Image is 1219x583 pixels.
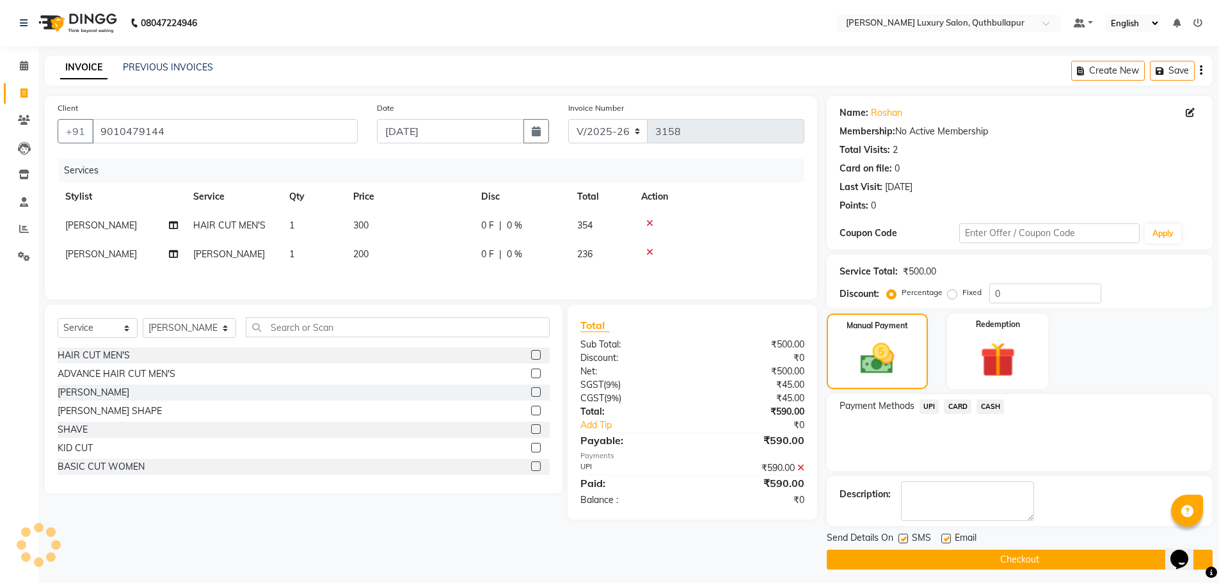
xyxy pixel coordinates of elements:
div: Payments [580,451,804,461]
button: Save [1150,61,1195,81]
input: Search or Scan [246,317,550,337]
div: SHAVE [58,423,88,436]
span: 1 [289,220,294,231]
div: Name: [840,106,868,120]
span: [PERSON_NAME] [193,248,265,260]
div: 0 [871,199,876,212]
span: | [499,219,502,232]
a: Add Tip [571,419,712,432]
span: Total [580,319,610,332]
th: Action [633,182,804,211]
div: ₹590.00 [692,405,814,419]
label: Redemption [976,319,1020,330]
div: Service Total: [840,265,898,278]
div: Services [59,159,814,182]
div: ₹590.00 [692,475,814,491]
span: CARD [944,399,971,414]
span: 1 [289,248,294,260]
div: Balance : [571,493,692,507]
div: Description: [840,488,891,501]
div: ₹0 [692,351,814,365]
button: Create New [1071,61,1145,81]
a: PREVIOUS INVOICES [123,61,213,73]
div: [PERSON_NAME] [58,386,129,399]
span: 0 % [507,219,522,232]
span: Email [955,531,976,547]
img: _gift.svg [969,338,1026,381]
div: BASIC CUT WOMEN [58,460,145,474]
div: Sub Total: [571,338,692,351]
div: Points: [840,199,868,212]
span: CASH [976,399,1004,414]
span: 0 F [481,219,494,232]
th: Price [346,182,474,211]
div: ( ) [571,392,692,405]
span: CGST [580,392,604,404]
label: Fixed [962,287,982,298]
div: Discount: [571,351,692,365]
div: ₹45.00 [692,378,814,392]
div: ₹45.00 [692,392,814,405]
div: Total Visits: [840,143,890,157]
div: ₹0 [692,493,814,507]
span: 9% [607,393,619,403]
img: logo [33,5,120,41]
span: [PERSON_NAME] [65,248,137,260]
div: ₹590.00 [692,461,814,475]
input: Search by Name/Mobile/Email/Code [92,119,358,143]
div: Total: [571,405,692,419]
div: ₹500.00 [903,265,936,278]
span: SGST [580,379,603,390]
div: ADVANCE HAIR CUT MEN'S [58,367,175,381]
label: Client [58,102,78,114]
th: Disc [474,182,570,211]
a: INVOICE [60,56,108,79]
b: 08047224946 [141,5,197,41]
th: Stylist [58,182,186,211]
span: HAIR CUT MEN'S [193,220,266,231]
span: 0 F [481,248,494,261]
img: _cash.svg [850,339,905,378]
div: Net: [571,365,692,378]
div: HAIR CUT MEN'S [58,349,130,362]
a: Roshan [871,106,902,120]
th: Service [186,182,282,211]
label: Invoice Number [568,102,624,114]
span: 354 [577,220,593,231]
div: No Active Membership [840,125,1200,138]
span: 300 [353,220,369,231]
div: [DATE] [885,180,912,194]
span: 200 [353,248,369,260]
span: 0 % [507,248,522,261]
div: ₹0 [713,419,814,432]
span: SMS [912,531,931,547]
th: Total [570,182,633,211]
div: ₹590.00 [692,433,814,448]
div: ₹500.00 [692,338,814,351]
div: 0 [895,162,900,175]
button: Checkout [827,550,1213,570]
div: Card on file: [840,162,892,175]
button: +91 [58,119,93,143]
div: Discount: [840,287,879,301]
input: Enter Offer / Coupon Code [959,223,1140,243]
label: Percentage [902,287,943,298]
span: [PERSON_NAME] [65,220,137,231]
div: ( ) [571,378,692,392]
div: Paid: [571,475,692,491]
span: 236 [577,248,593,260]
span: 9% [606,379,618,390]
span: Payment Methods [840,399,914,413]
button: Apply [1145,224,1181,243]
span: | [499,248,502,261]
label: Date [377,102,394,114]
div: 2 [893,143,898,157]
div: Coupon Code [840,227,960,240]
div: UPI [571,461,692,475]
div: KID CUT [58,442,93,455]
div: Last Visit: [840,180,882,194]
div: ₹500.00 [692,365,814,378]
iframe: chat widget [1165,532,1206,570]
span: Send Details On [827,531,893,547]
label: Manual Payment [847,320,908,331]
